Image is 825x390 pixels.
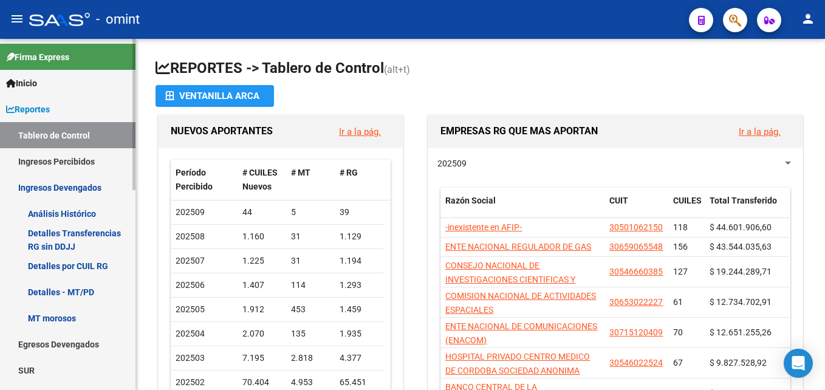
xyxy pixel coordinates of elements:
span: 30546022524 [609,358,663,368]
span: 202502 [176,377,205,387]
span: -inexistente en AFIP- [445,222,522,232]
datatable-header-cell: Total Transferido [705,188,790,228]
datatable-header-cell: Razón Social [440,188,604,228]
span: HOSPITAL PRIVADO CENTRO MEDICO DE CORDOBA SOCIEDAD ANONIMA [445,352,590,375]
datatable-header-cell: CUILES [668,188,705,228]
span: Reportes [6,103,50,116]
span: 30546660385 [609,267,663,276]
span: $ 19.244.289,71 [710,267,772,276]
datatable-header-cell: CUIT [604,188,668,228]
div: 1.407 [242,278,281,292]
mat-icon: menu [10,12,24,26]
span: Razón Social [445,196,496,205]
a: Ir a la pág. [739,126,781,137]
span: 202507 [176,256,205,265]
div: 44 [242,205,281,219]
span: COMISION NACIONAL DE ACTIVIDADES ESPACIALES [445,291,596,315]
span: 202509 [176,207,205,217]
span: 61 [673,297,683,307]
span: $ 12.651.255,26 [710,327,772,337]
div: 4.953 [291,375,330,389]
span: 202508 [176,231,205,241]
div: Ventanilla ARCA [165,85,264,107]
span: 202506 [176,280,205,290]
span: 202504 [176,329,205,338]
button: Ir a la pág. [329,120,391,143]
span: $ 12.734.702,91 [710,297,772,307]
span: # RG [340,168,358,177]
div: 2.818 [291,351,330,365]
h1: REPORTES -> Tablero de Control [156,58,806,80]
span: 30659065548 [609,242,663,251]
span: Total Transferido [710,196,777,205]
span: # MT [291,168,310,177]
div: 65.451 [340,375,378,389]
span: CUIT [609,196,628,205]
div: 1.459 [340,303,378,316]
span: ENTE NACIONAL DE COMUNICACIONES (ENACOM) [445,321,597,345]
datatable-header-cell: # MT [286,160,335,200]
div: 31 [291,230,330,244]
button: Ventanilla ARCA [156,85,274,107]
div: 5 [291,205,330,219]
span: 30653022227 [609,297,663,307]
span: (alt+t) [384,64,410,75]
span: 67 [673,358,683,368]
span: 202503 [176,353,205,363]
span: EMPRESAS RG QUE MAS APORTAN [440,125,598,137]
button: Ir a la pág. [729,120,790,143]
span: $ 44.601.906,60 [710,222,772,232]
span: Firma Express [6,50,69,64]
span: $ 9.827.528,92 [710,358,767,368]
span: 202505 [176,304,205,314]
span: NUEVOS APORTANTES [171,125,273,137]
div: 453 [291,303,330,316]
span: $ 43.544.035,63 [710,242,772,251]
span: 70 [673,327,683,337]
span: CUILES [673,196,702,205]
div: 135 [291,327,330,341]
div: 39 [340,205,378,219]
span: # CUILES Nuevos [242,168,278,191]
div: 31 [291,254,330,268]
div: 1.293 [340,278,378,292]
span: 202509 [437,159,467,168]
div: 1.160 [242,230,281,244]
span: 30501062150 [609,222,663,232]
div: 7.195 [242,351,281,365]
div: 70.404 [242,375,281,389]
datatable-header-cell: # RG [335,160,383,200]
span: 156 [673,242,688,251]
div: 114 [291,278,330,292]
datatable-header-cell: # CUILES Nuevos [238,160,286,200]
span: Período Percibido [176,168,213,191]
div: 1.129 [340,230,378,244]
span: - omint [96,6,140,33]
div: 2.070 [242,327,281,341]
div: 1.912 [242,303,281,316]
mat-icon: person [801,12,815,26]
div: 1.225 [242,254,281,268]
span: 30715120409 [609,327,663,337]
span: CONSEJO NACIONAL DE INVESTIGACIONES CIENTIFICAS Y TECNICAS CONICET [445,261,575,298]
div: 1.194 [340,254,378,268]
datatable-header-cell: Período Percibido [171,160,238,200]
a: Ir a la pág. [339,126,381,137]
span: 118 [673,222,688,232]
div: 4.377 [340,351,378,365]
div: Open Intercom Messenger [784,349,813,378]
span: ENTE NACIONAL REGULADOR DE GAS [445,242,591,251]
div: 1.935 [340,327,378,341]
span: 127 [673,267,688,276]
span: Inicio [6,77,37,90]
